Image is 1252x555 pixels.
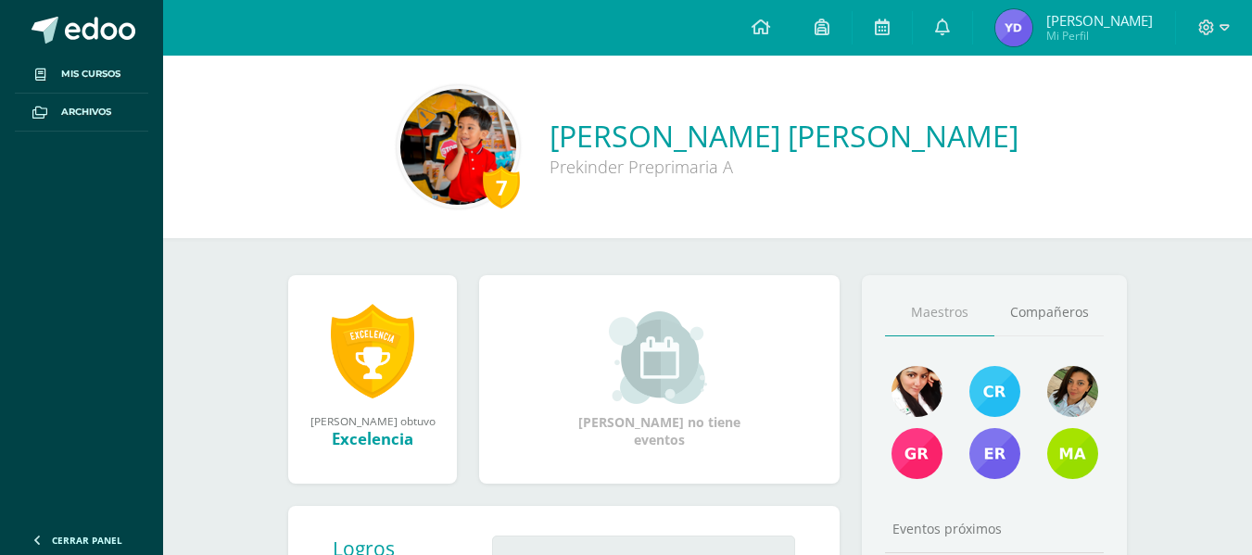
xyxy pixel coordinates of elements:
[483,166,520,208] div: 7
[609,311,710,404] img: event_small.png
[1047,366,1098,417] img: b16294842703ba8938c03d5d63ea822f.png
[969,428,1020,479] img: 3b51858fa93919ca30eb1aad2d2e7161.png
[61,67,120,82] span: Mis cursos
[995,9,1032,46] img: 440f9de30b7a05717f848c8f8a3abce3.png
[969,366,1020,417] img: 947a43110a257ed8231883b1b6cad9c9.png
[892,366,942,417] img: 1c9f099542b441632f32a58ae8e249f0.png
[550,156,1018,178] div: Prekinder Preprimaria A
[892,428,942,479] img: f7c8f8959b87afd823fded2e1ad79261.png
[52,534,122,547] span: Cerrar panel
[307,428,438,449] div: Excelencia
[567,311,752,448] div: [PERSON_NAME] no tiene eventos
[885,289,994,336] a: Maestros
[885,520,1104,537] div: Eventos próximos
[550,116,1018,156] a: [PERSON_NAME] [PERSON_NAME]
[61,105,111,120] span: Archivos
[15,56,148,94] a: Mis cursos
[1046,11,1153,30] span: [PERSON_NAME]
[400,89,516,205] img: c47cae5d9f3dfae31b01a00cdd1d0f40.png
[15,94,148,132] a: Archivos
[994,289,1104,336] a: Compañeros
[307,413,438,428] div: [PERSON_NAME] obtuvo
[1046,28,1153,44] span: Mi Perfil
[1047,428,1098,479] img: fabe4ff9065a81d3d5864ea6037b3167.png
